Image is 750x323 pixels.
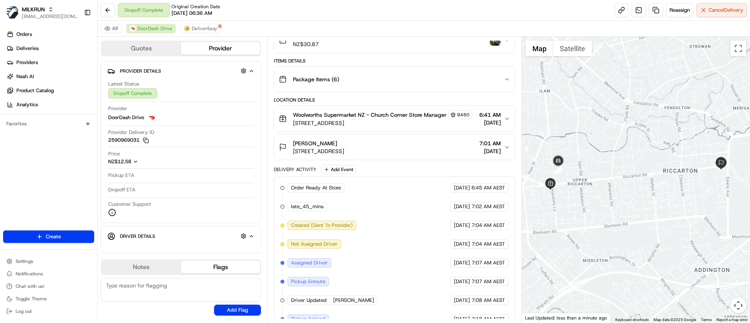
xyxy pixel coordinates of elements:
button: Create [3,230,94,243]
span: Assigned Driver [291,259,328,266]
span: Driver Details [120,233,155,239]
button: Quotes [102,42,181,55]
span: Nash AI [16,73,34,80]
span: Created (Sent To Provider) [291,222,353,229]
a: Terms [701,318,712,322]
span: [PERSON_NAME] [333,297,374,304]
span: Provider [108,105,127,112]
div: Items Details [274,58,515,64]
button: Provider Details [107,64,254,77]
span: Analytics [16,101,38,108]
span: [DATE] [454,278,470,285]
span: Driver Updated [291,297,327,304]
span: [DATE] [454,222,470,229]
button: Notes [102,261,181,273]
span: 7:01 AM [479,139,501,147]
button: Reassign [666,3,693,17]
span: Cancel Delivery [709,7,743,14]
button: MILKRUNMILKRUN[EMAIL_ADDRESS][DOMAIN_NAME] [3,3,81,22]
span: 7:02 AM AEST [471,203,505,210]
span: Name [108,246,122,253]
span: [DATE] [479,119,501,127]
span: NZ$30.87 [293,40,319,48]
span: Notifications [16,271,43,277]
span: [DATE] [454,316,470,323]
span: [DATE] [454,259,470,266]
button: DeliverEasy [180,24,221,33]
a: Product Catalog [3,84,97,97]
span: Providers [16,59,38,66]
a: Open this area in Google Maps (opens a new window) [524,312,550,323]
button: All [101,24,121,33]
div: Location Details [274,97,515,103]
span: [PERSON_NAME] [293,139,337,147]
span: Map data ©2025 Google [654,318,696,322]
span: Price [108,150,120,157]
a: Deliveries [3,42,97,55]
span: [DATE] [454,241,470,248]
a: Report a map error [716,318,748,322]
span: Reassign [670,7,690,14]
span: 6:45 AM AEST [471,184,505,191]
span: [DATE] [479,147,501,155]
span: 7:08 AM AEST [471,297,505,304]
span: 7:04 AM AEST [471,241,505,248]
div: 2 [554,165,562,174]
span: Pickup Arrived [291,316,325,323]
button: MILKRUN [22,5,45,13]
span: Orders [16,31,32,38]
span: Dropoff ETA [108,186,136,193]
span: Deliveries [16,45,39,52]
div: Last Updated: less than a minute ago [522,313,611,323]
span: Woolworths Supermarket NZ - Church Corner Store Manager [293,111,446,119]
span: Create [46,233,61,240]
a: Analytics [3,98,97,111]
a: Providers [3,56,97,69]
span: Pickup Enroute [291,278,325,285]
img: MILKRUN [6,6,19,19]
span: [STREET_ADDRESS] [293,147,344,155]
span: Order Ready At Store [291,184,341,191]
span: Latest Status [108,80,139,87]
button: 2590969031 [108,137,149,144]
span: Provider Details [120,68,161,74]
button: [EMAIL_ADDRESS][DOMAIN_NAME] [22,13,78,20]
span: 6:41 AM [479,111,501,119]
button: NZ$12.58 [108,158,177,165]
span: [DATE] [454,297,470,304]
span: late_45_mins [291,203,323,210]
img: doordash_logo_v2.png [130,25,136,32]
button: CancelDelivery [696,3,747,17]
span: Log out [16,308,32,314]
span: [DATE] [454,184,470,191]
button: Settings [3,256,94,267]
span: 7:18 AM AEST [471,316,505,323]
span: [DATE] 06:36 AM [171,10,212,17]
span: Provider Delivery ID [108,129,154,136]
button: Driver Details [107,230,254,243]
span: Product Catalog [16,87,54,94]
button: Show street map [526,41,553,56]
button: Provider [181,42,260,55]
span: DoorDash Drive [137,25,172,32]
div: Favorites [3,118,94,130]
span: Not Assigned Driver [291,241,337,248]
button: Package Items (6) [274,67,514,92]
button: Flags [181,261,260,273]
span: [STREET_ADDRESS] [293,119,472,127]
div: Delivery Activity [274,166,316,173]
img: delivereasy_logo.png [184,25,190,32]
img: Google [524,312,550,323]
span: DeliverEasy [192,25,217,32]
img: doordash_logo_v2.png [147,113,157,122]
span: Customer Support [108,201,151,208]
span: 7:07 AM AEST [471,259,505,266]
button: Notifications [3,268,94,279]
span: Chat with us! [16,283,44,289]
button: Show satellite imagery [553,41,592,56]
button: Add Event [321,165,356,174]
span: Toggle Theme [16,296,47,302]
button: [PERSON_NAME][STREET_ADDRESS]7:01 AM[DATE] [274,135,514,160]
